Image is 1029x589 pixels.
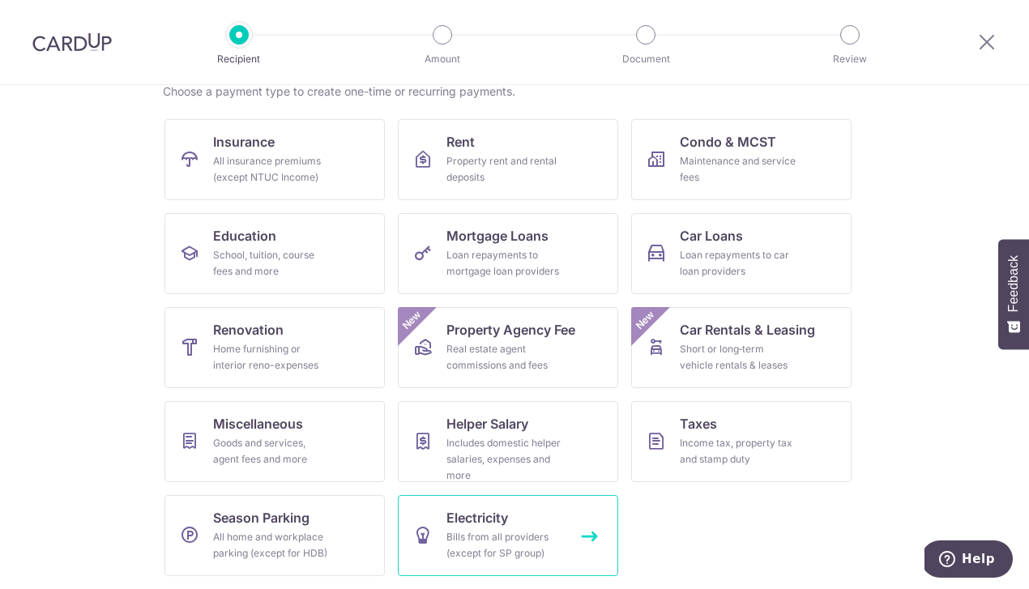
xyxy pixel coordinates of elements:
span: Renovation [213,320,284,339]
p: Document [586,51,706,67]
span: Rent [446,132,475,152]
span: Insurance [213,132,275,152]
a: InsuranceAll insurance premiums (except NTUC Income) [164,119,385,200]
div: Includes domestic helper salaries, expenses and more [446,435,563,484]
span: Car Loans [680,226,743,245]
img: CardUp [32,32,112,52]
div: Income tax, property tax and stamp duty [680,435,796,467]
iframe: Opens a widget where you can find more information [924,540,1013,581]
button: Feedback - Show survey [998,239,1029,349]
div: Home furnishing or interior reno-expenses [213,341,330,373]
div: School, tuition, course fees and more [213,247,330,280]
a: RentProperty rent and rental deposits [398,119,618,200]
span: Car Rentals & Leasing [680,320,815,339]
span: Season Parking [213,508,310,527]
div: Bills from all providers (except for SP group) [446,529,563,561]
span: Taxes [680,414,717,433]
div: Property rent and rental deposits [446,153,563,186]
div: Loan repayments to mortgage loan providers [446,247,563,280]
a: Helper SalaryIncludes domestic helper salaries, expenses and more [398,401,618,482]
p: Review [790,51,910,67]
a: Property Agency FeeReal estate agent commissions and feesNew [398,307,618,388]
a: Season ParkingAll home and workplace parking (except for HDB) [164,495,385,576]
span: New [632,307,659,334]
div: Maintenance and service fees [680,153,796,186]
span: Education [213,226,276,245]
a: Car LoansLoan repayments to car loan providers [631,213,852,294]
span: Mortgage Loans [446,226,549,245]
a: Car Rentals & LeasingShort or long‑term vehicle rentals & leasesNew [631,307,852,388]
a: EducationSchool, tuition, course fees and more [164,213,385,294]
span: Miscellaneous [213,414,303,433]
a: Mortgage LoansLoan repayments to mortgage loan providers [398,213,618,294]
p: Recipient [179,51,299,67]
span: Condo & MCST [680,132,776,152]
div: All home and workplace parking (except for HDB) [213,529,330,561]
span: Feedback [1006,255,1021,312]
a: Condo & MCSTMaintenance and service fees [631,119,852,200]
div: Choose a payment type to create one-time or recurring payments. [163,83,866,100]
a: TaxesIncome tax, property tax and stamp duty [631,401,852,482]
span: Helper Salary [446,414,528,433]
span: Property Agency Fee [446,320,575,339]
p: Amount [382,51,502,67]
a: MiscellaneousGoods and services, agent fees and more [164,401,385,482]
div: Loan repayments to car loan providers [680,247,796,280]
div: All insurance premiums (except NTUC Income) [213,153,330,186]
div: Short or long‑term vehicle rentals & leases [680,341,796,373]
span: New [399,307,425,334]
div: Real estate agent commissions and fees [446,341,563,373]
span: Electricity [446,508,508,527]
a: RenovationHome furnishing or interior reno-expenses [164,307,385,388]
a: ElectricityBills from all providers (except for SP group) [398,495,618,576]
div: Goods and services, agent fees and more [213,435,330,467]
